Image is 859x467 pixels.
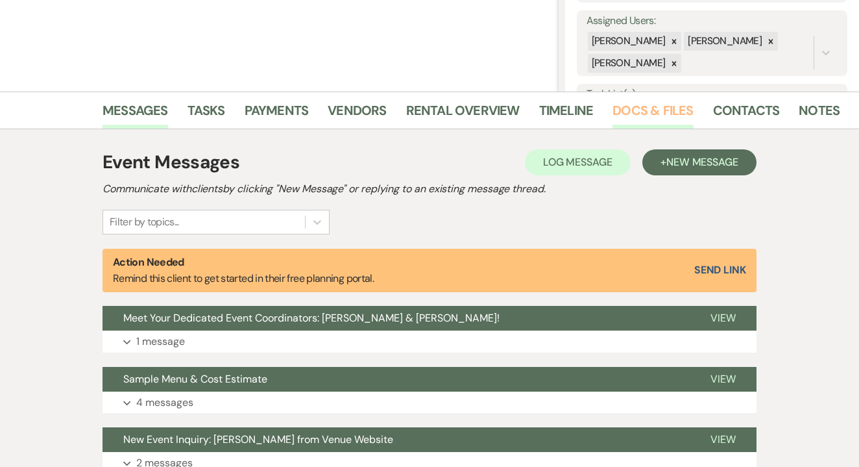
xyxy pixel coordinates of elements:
[123,311,500,325] span: Meet Your Dedicated Event Coordinators: [PERSON_NAME] & [PERSON_NAME]!
[539,100,594,129] a: Timeline
[113,255,184,269] strong: Action Needed
[588,32,668,51] div: [PERSON_NAME]
[543,155,612,169] span: Log Message
[684,32,764,51] div: [PERSON_NAME]
[103,331,756,353] button: 1 message
[690,306,756,331] button: View
[103,392,756,414] button: 4 messages
[245,100,309,129] a: Payments
[642,149,756,175] button: +New Message
[710,311,736,325] span: View
[103,100,168,129] a: Messages
[103,181,756,197] h2: Communicate with clients by clicking "New Message" or replying to an existing message thread.
[587,12,838,31] label: Assigned Users:
[713,100,780,129] a: Contacts
[123,372,267,386] span: Sample Menu & Cost Estimate
[103,367,690,392] button: Sample Menu & Cost Estimate
[690,367,756,392] button: View
[113,254,374,287] p: Remind this client to get started in their free planning portal.
[188,100,225,129] a: Tasks
[103,306,690,331] button: Meet Your Dedicated Event Coordinators: [PERSON_NAME] & [PERSON_NAME]!
[690,427,756,452] button: View
[587,85,838,104] label: Task List(s):
[694,265,746,275] button: Send Link
[799,100,840,129] a: Notes
[710,372,736,386] span: View
[666,155,738,169] span: New Message
[103,427,690,452] button: New Event Inquiry: [PERSON_NAME] from Venue Website
[103,149,239,176] h1: Event Messages
[588,54,668,73] div: [PERSON_NAME]
[136,394,193,411] p: 4 messages
[123,433,393,446] span: New Event Inquiry: [PERSON_NAME] from Venue Website
[710,433,736,446] span: View
[136,333,185,350] p: 1 message
[612,100,693,129] a: Docs & Files
[110,214,179,230] div: Filter by topics...
[525,149,631,175] button: Log Message
[406,100,520,129] a: Rental Overview
[328,100,386,129] a: Vendors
